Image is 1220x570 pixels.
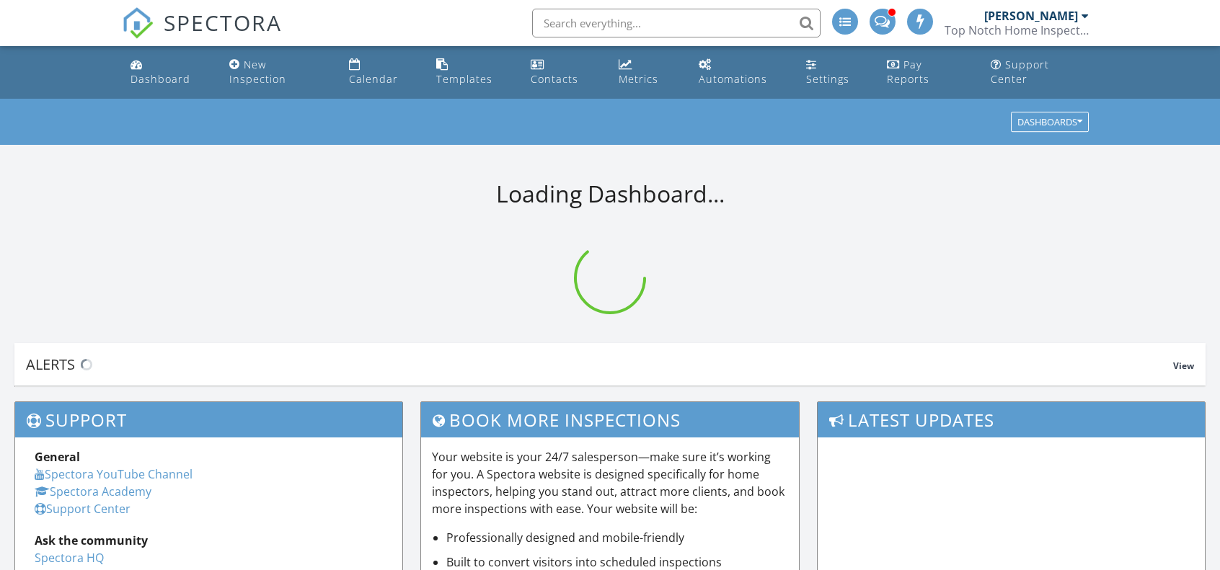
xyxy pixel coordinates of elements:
[887,58,929,86] div: Pay Reports
[446,529,789,546] li: Professionally designed and mobile-friendly
[35,466,193,482] a: Spectora YouTube Channel
[122,7,154,39] img: The Best Home Inspection Software - Spectora
[1173,360,1194,372] span: View
[343,52,419,93] a: Calendar
[421,402,800,437] h3: Book More Inspections
[991,58,1049,86] div: Support Center
[806,72,849,86] div: Settings
[984,9,1078,23] div: [PERSON_NAME]
[1017,117,1082,128] div: Dashboards
[1011,112,1089,133] button: Dashboards
[945,23,1089,37] div: Top Notch Home Inspection
[532,9,821,37] input: Search everything...
[35,501,131,517] a: Support Center
[430,52,514,93] a: Templates
[164,7,282,37] span: SPECTORA
[525,52,601,93] a: Contacts
[693,52,790,93] a: Automations (Advanced)
[122,19,282,50] a: SPECTORA
[35,449,80,465] strong: General
[818,402,1205,437] h3: Latest Updates
[613,52,681,93] a: Metrics
[699,72,767,86] div: Automations
[432,448,789,517] p: Your website is your 24/7 salesperson—make sure it’s working for you. A Spectora website is desig...
[349,72,398,86] div: Calendar
[985,52,1095,93] a: Support Center
[224,52,332,93] a: New Inspection
[15,402,402,437] h3: Support
[131,72,190,86] div: Dashboard
[881,52,974,93] a: Pay Reports
[800,52,870,93] a: Settings
[125,52,212,93] a: Dashboard
[35,532,383,549] div: Ask the community
[229,58,286,86] div: New Inspection
[619,72,658,86] div: Metrics
[35,550,104,566] a: Spectora HQ
[35,484,151,499] a: Spectora Academy
[26,355,1173,374] div: Alerts
[531,72,578,86] div: Contacts
[436,72,492,86] div: Templates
